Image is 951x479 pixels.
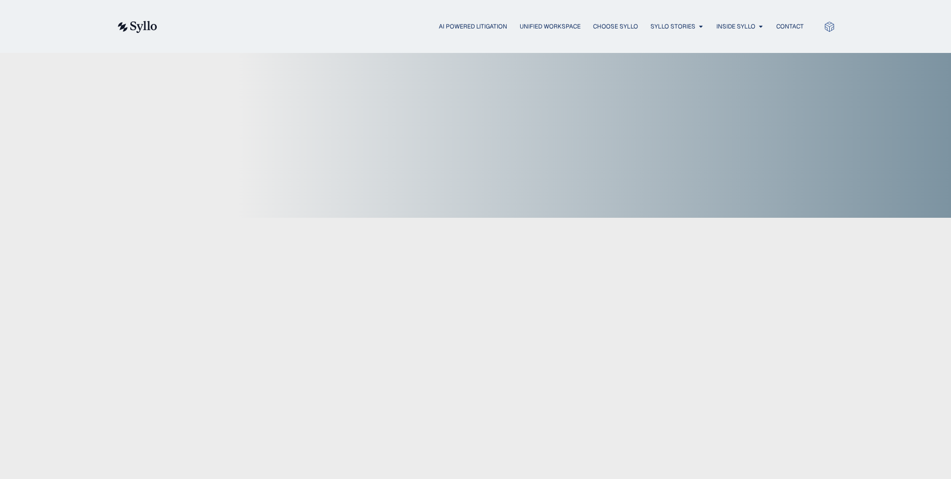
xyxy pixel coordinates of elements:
[650,22,695,31] a: Syllo Stories
[439,22,507,31] a: AI Powered Litigation
[520,22,581,31] a: Unified Workspace
[116,21,157,33] img: syllo
[593,22,638,31] a: Choose Syllo
[716,22,755,31] a: Inside Syllo
[177,22,804,31] div: Menu Toggle
[177,22,804,31] nav: Menu
[776,22,804,31] a: Contact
